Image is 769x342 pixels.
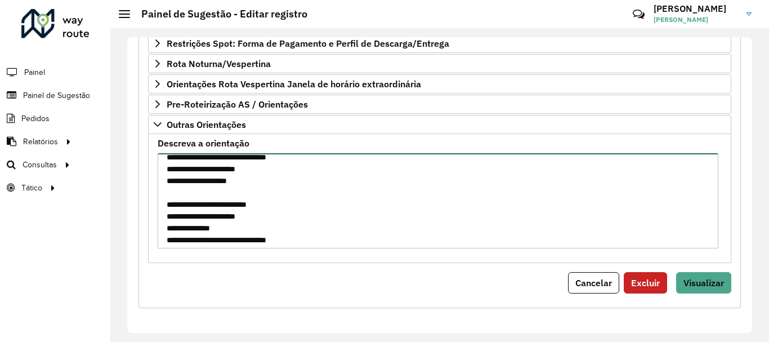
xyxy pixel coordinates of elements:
span: Orientações Rota Vespertina Janela de horário extraordinária [167,79,421,88]
span: [PERSON_NAME] [654,15,738,25]
span: Relatórios [23,136,58,148]
span: Pedidos [21,113,50,125]
a: Contato Rápido [627,2,651,26]
h2: Painel de Sugestão - Editar registro [130,8,307,20]
button: Excluir [624,272,667,294]
h3: [PERSON_NAME] [654,3,738,14]
span: Rota Noturna/Vespertina [167,59,271,68]
button: Cancelar [568,272,619,294]
span: Tático [21,182,42,194]
span: Visualizar [683,277,724,288]
a: Orientações Rota Vespertina Janela de horário extraordinária [148,74,731,94]
span: Pre-Roteirização AS / Orientações [167,100,308,109]
span: Restrições Spot: Forma de Pagamento e Perfil de Descarga/Entrega [167,39,449,48]
span: Painel de Sugestão [23,90,90,101]
span: Cancelar [575,277,612,288]
a: Rota Noturna/Vespertina [148,54,731,73]
span: Outras Orientações [167,120,246,129]
a: Pre-Roteirização AS / Orientações [148,95,731,114]
label: Descreva a orientação [158,136,249,150]
span: Consultas [23,159,57,171]
button: Visualizar [676,272,731,294]
div: Outras Orientações [148,134,731,263]
a: Restrições Spot: Forma de Pagamento e Perfil de Descarga/Entrega [148,34,731,53]
span: Painel [24,66,45,78]
span: Excluir [631,277,660,288]
a: Outras Orientações [148,115,731,134]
